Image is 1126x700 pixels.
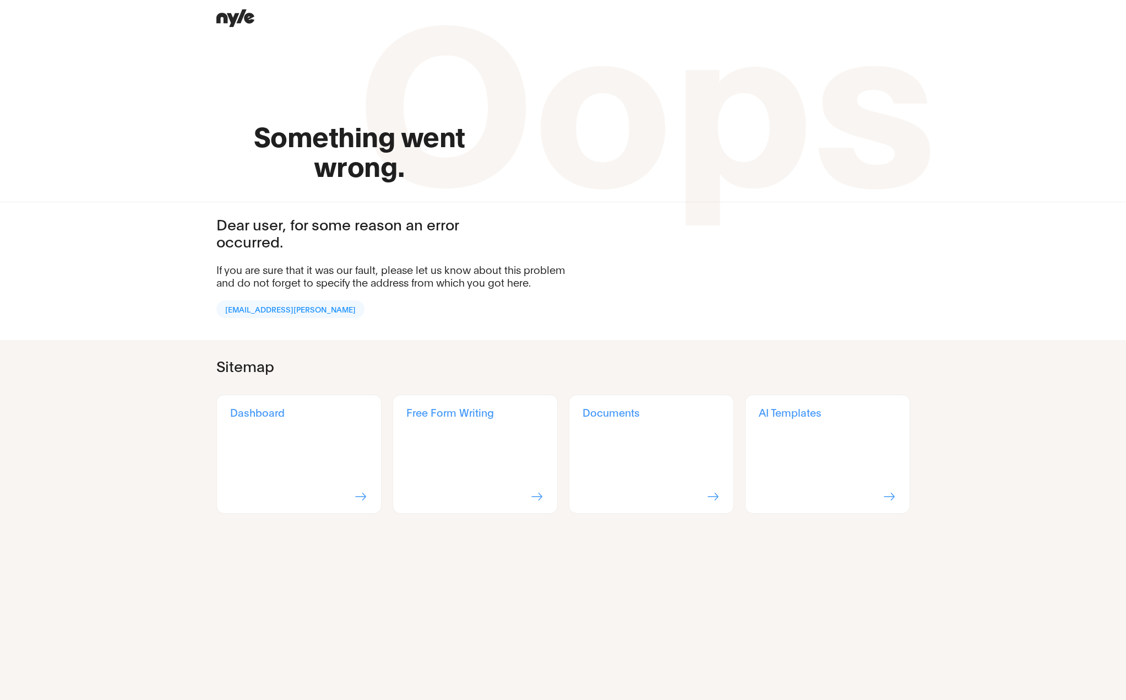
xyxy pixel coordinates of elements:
div: Dear user, for some reason an error occurred. [216,216,516,250]
a: Dashboard [216,395,382,514]
a: Free Form Writing [393,395,558,514]
p: Something went wrong. [216,30,503,180]
a: [EMAIL_ADDRESS][PERSON_NAME] [216,300,365,318]
div: Dashboard [230,406,368,418]
div: Sitemap [216,357,516,374]
a: AI Templates [745,395,910,514]
span: [EMAIL_ADDRESS][PERSON_NAME] [225,301,356,317]
div: If you are sure that it was our fault, please let us know about this problem and do not forget to... [216,263,574,288]
div: Free Form Writing [406,406,544,418]
a: Documents [569,395,734,514]
div: AI Templates [759,406,896,418]
div: Documents [583,406,720,418]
